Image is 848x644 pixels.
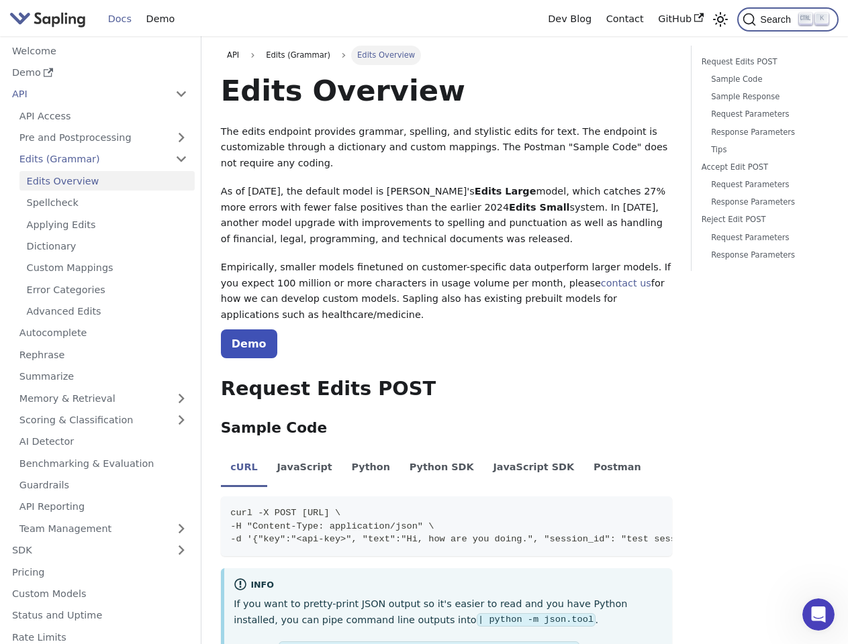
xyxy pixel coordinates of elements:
[711,73,819,86] a: Sample Code
[601,278,651,288] a: contact us
[230,534,709,544] span: -d '{"key":"<api-key>", "text":"Hi, how are you doing.", "session_id": "test session"}'
[12,411,195,430] a: Scoring & Classification
[168,541,195,560] button: Expand sidebar category 'SDK'
[221,72,672,109] h1: Edits Overview
[711,9,731,29] button: Switch between dark and light mode (currently light mode)
[221,46,246,64] a: API
[711,178,819,191] a: Request Parameters
[221,46,672,64] nav: Breadcrumbs
[5,606,195,625] a: Status and Uptime
[702,213,824,226] a: Reject Edit POST
[5,562,195,582] a: Pricing
[19,215,195,234] a: Applying Edits
[19,258,195,278] a: Custom Mappings
[5,63,195,83] a: Demo
[221,419,672,437] h3: Sample Code
[12,432,195,451] a: AI Detector
[101,9,139,30] a: Docs
[5,541,168,560] a: SDK
[12,323,195,343] a: Autocomplete
[267,449,342,487] li: JavaScript
[19,193,195,213] a: Spellcheck
[711,249,819,262] a: Response Parameters
[12,388,195,408] a: Memory & Retrieval
[756,14,799,25] span: Search
[711,196,819,209] a: Response Parameters
[477,613,596,627] code: | python -m json.tool
[227,50,239,60] span: API
[12,497,195,517] a: API Reporting
[221,377,672,401] h2: Request Edits POST
[711,91,819,103] a: Sample Response
[230,521,434,531] span: -H "Content-Type: application/json" \
[5,584,195,604] a: Custom Models
[737,7,838,32] button: Search (Ctrl+K)
[139,9,182,30] a: Demo
[599,9,651,30] a: Contact
[399,449,483,487] li: Python SDK
[19,302,195,321] a: Advanced Edits
[651,9,710,30] a: GitHub
[9,9,91,29] a: Sapling.ai
[9,9,86,29] img: Sapling.ai
[815,13,829,25] kbd: K
[12,519,195,538] a: Team Management
[711,231,819,244] a: Request Parameters
[5,85,168,104] a: API
[19,280,195,299] a: Error Categories
[234,596,662,629] p: If you want to pretty-print JSON output so it's easier to read and you have Python installed, you...
[702,161,824,174] a: Accept Edit POST
[12,106,195,125] a: API Access
[19,237,195,256] a: Dictionary
[260,46,336,64] span: Edits (Grammar)
[12,150,195,169] a: Edits (Grammar)
[711,144,819,156] a: Tips
[12,128,195,148] a: Pre and Postprocessing
[711,126,819,139] a: Response Parameters
[802,598,835,631] iframe: Intercom live chat
[5,41,195,60] a: Welcome
[221,329,277,358] a: Demo
[221,260,672,323] p: Empirically, smaller models finetuned on customer-specific data outperform larger models. If you ...
[234,578,662,594] div: info
[168,85,195,104] button: Collapse sidebar category 'API'
[12,345,195,364] a: Rephrase
[12,367,195,386] a: Summarize
[342,449,399,487] li: Python
[221,124,672,172] p: The edits endpoint provides grammar, spelling, and stylistic edits for text. The endpoint is cust...
[221,449,267,487] li: cURL
[702,56,824,68] a: Request Edits POST
[351,46,422,64] span: Edits Overview
[584,449,651,487] li: Postman
[12,453,195,473] a: Benchmarking & Evaluation
[711,108,819,121] a: Request Parameters
[475,186,536,197] strong: Edits Large
[19,171,195,191] a: Edits Overview
[12,476,195,495] a: Guardrails
[230,508,340,518] span: curl -X POST [URL] \
[221,184,672,248] p: As of [DATE], the default model is [PERSON_NAME]'s model, which catches 27% more errors with fewe...
[483,449,584,487] li: JavaScript SDK
[509,202,569,213] strong: Edits Small
[540,9,598,30] a: Dev Blog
